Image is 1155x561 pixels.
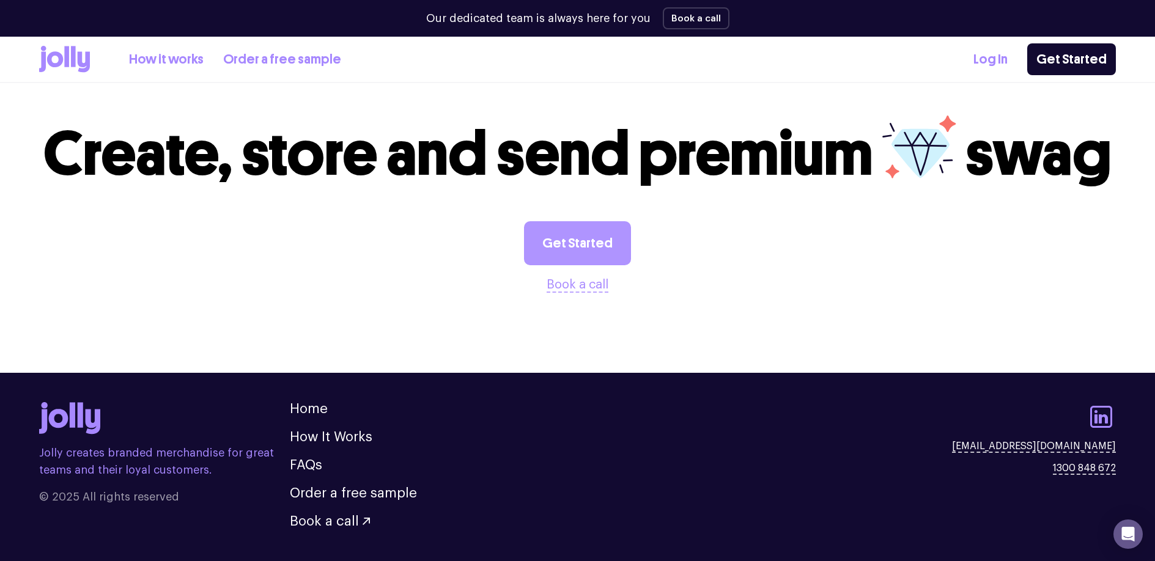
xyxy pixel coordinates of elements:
[290,515,359,528] span: Book a call
[663,7,729,29] button: Book a call
[290,515,370,528] button: Book a call
[39,488,290,505] span: © 2025 All rights reserved
[524,221,631,265] a: Get Started
[39,444,290,479] p: Jolly creates branded merchandise for great teams and their loyal customers.
[43,117,873,191] span: Create, store and send premium
[223,50,341,70] a: Order a free sample
[965,117,1112,191] span: swag
[1053,461,1116,475] a: 1300 848 672
[290,458,322,472] a: FAQs
[1113,519,1143,549] div: Open Intercom Messenger
[426,10,651,27] p: Our dedicated team is always here for you
[952,439,1116,453] a: [EMAIL_ADDRESS][DOMAIN_NAME]
[973,50,1008,70] a: Log In
[290,486,417,500] a: Order a free sample
[290,430,372,444] a: How It Works
[547,275,608,295] button: Book a call
[1027,43,1116,75] a: Get Started
[290,402,328,416] a: Home
[129,50,204,70] a: How it works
